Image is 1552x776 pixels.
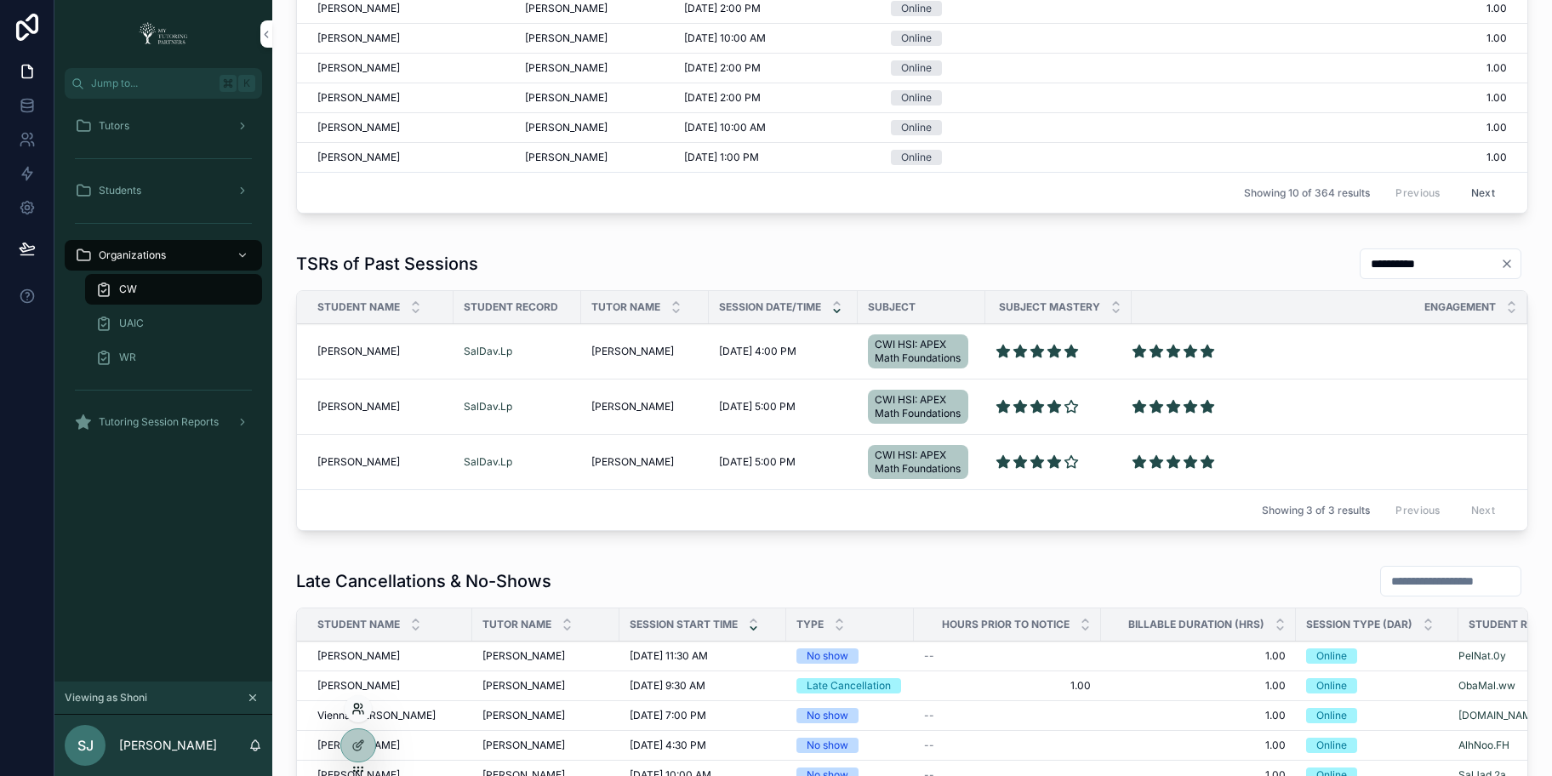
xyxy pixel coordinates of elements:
span: [PERSON_NAME] [317,2,400,15]
span: [DATE] 10:00 AM [684,31,766,45]
a: [PERSON_NAME] [317,679,462,693]
a: SalDav.Lp [464,345,512,358]
span: Subject Mastery [999,300,1100,314]
a: ObaMal.ww [1458,679,1515,693]
span: [PERSON_NAME] [591,345,674,358]
a: 1.00 [1111,709,1286,722]
span: [DATE] 5:00 PM [719,455,796,469]
h1: TSRs of Past Sessions [296,252,478,276]
span: [PERSON_NAME] [317,61,400,75]
span: Viewing as Shoni [65,691,147,705]
a: [PERSON_NAME] [482,709,609,722]
span: Session Start Time [630,618,738,631]
a: [PERSON_NAME] [317,739,462,752]
a: AlhNoo.FH [1458,739,1509,752]
a: [DATE] 7:00 PM [630,709,776,722]
span: Jump to... [91,77,213,90]
div: No show [807,738,848,753]
a: SalDav.Lp [464,345,571,358]
a: Organizations [65,240,262,271]
div: Online [901,120,932,135]
div: No show [807,708,848,723]
span: [PERSON_NAME] [482,649,565,663]
span: [PERSON_NAME] [317,679,400,693]
span: [DATE] 9:30 AM [630,679,705,693]
a: 1.00 [924,679,1091,693]
span: Students [99,184,141,197]
a: 1.00 [1111,739,1286,752]
a: SalDav.Lp [464,455,571,469]
span: [PERSON_NAME] [591,400,674,414]
a: SalDav.Lp [464,400,512,414]
span: 1.00 [1017,91,1507,105]
a: [DATE] 9:30 AM [630,679,776,693]
a: Online [1306,678,1448,693]
a: 1.00 [1111,679,1286,693]
span: Organizations [99,248,166,262]
span: WR [119,351,136,364]
span: [DATE] 5:00 PM [719,400,796,414]
span: [DOMAIN_NAME] [1458,709,1541,722]
a: Late Cancellation [796,678,904,693]
a: Online [1306,738,1448,753]
a: [PERSON_NAME] [482,739,609,752]
span: [PERSON_NAME] [317,151,400,164]
a: CWI HSI: APEX Math Foundations [868,331,975,372]
span: [PERSON_NAME] [525,61,608,75]
span: UAIC [119,317,144,330]
a: [DATE] 5:00 PM [719,400,847,414]
a: SalDav.Lp [464,400,571,414]
a: No show [796,708,904,723]
span: Billable Duration (hrs) [1128,618,1264,631]
a: WR [85,342,262,373]
button: Clear [1500,257,1521,271]
span: [DATE] 7:00 PM [630,709,706,722]
span: [DATE] 4:30 PM [630,739,706,752]
a: [PERSON_NAME] [317,345,443,358]
span: [PERSON_NAME] [317,91,400,105]
span: Type [796,618,824,631]
a: [DATE] 4:00 PM [719,345,847,358]
a: Tutoring Session Reports [65,407,262,437]
span: Showing 10 of 364 results [1244,186,1370,200]
a: No show [796,738,904,753]
div: Online [1316,708,1347,723]
span: 1.00 [1017,2,1507,15]
a: No show [796,648,904,664]
span: -- [924,709,934,722]
span: [PERSON_NAME] [482,709,565,722]
a: Tutors [65,111,262,141]
span: -- [924,739,934,752]
div: Online [901,60,932,76]
span: Tutors [99,119,129,133]
a: [PERSON_NAME] [482,679,609,693]
a: CWI HSI: APEX Math Foundations [868,442,975,482]
a: [PERSON_NAME] [317,455,443,469]
span: [PERSON_NAME] [317,455,400,469]
span: [DATE] 10:00 AM [684,121,766,134]
span: [PERSON_NAME] [317,739,400,752]
button: Next [1459,180,1507,206]
span: [PERSON_NAME] [317,345,400,358]
span: CW [119,282,137,296]
span: 1.00 [1017,61,1507,75]
a: Online [1306,708,1448,723]
span: Student Name [317,618,400,631]
span: CWI HSI: APEX Math Foundations [875,393,961,420]
button: Jump to...K [65,68,262,99]
span: PelNat.0y [1458,649,1506,663]
a: [PERSON_NAME] [591,345,699,358]
span: 1.00 [1017,31,1507,45]
span: [PERSON_NAME] [525,151,608,164]
p: [PERSON_NAME] [119,737,217,754]
span: Session Type (DAR) [1306,618,1412,631]
a: [PERSON_NAME] [591,455,699,469]
span: 1.00 [1017,121,1507,134]
span: [PERSON_NAME] [317,31,400,45]
div: Online [1316,678,1347,693]
a: -- [924,739,1091,752]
